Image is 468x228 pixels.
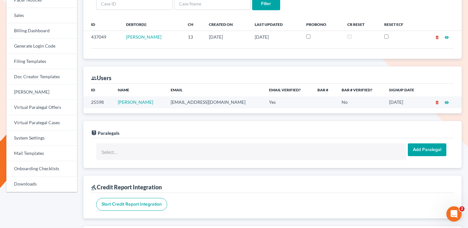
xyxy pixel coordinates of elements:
a: Mail Templates [6,146,77,161]
input: Add Paralegal [408,143,446,156]
td: No [337,96,384,108]
a: System Settings [6,131,77,146]
i: visibility [444,35,449,40]
iframe: Intercom live chat [446,206,462,222]
i: group [91,75,97,81]
i: delete_forever [435,35,439,40]
a: Virtual Paralegal Offers [6,100,77,115]
td: [DATE] [384,96,425,108]
td: [DATE] [204,31,250,43]
a: delete_forever [435,99,439,105]
input: Start Credit Report Integration [96,198,167,211]
span: Paralegals [98,130,119,136]
td: 13 [183,31,204,43]
td: 437049 [83,31,121,43]
th: Debtor(s) [121,18,182,31]
th: Created On [204,18,250,31]
a: [PERSON_NAME] [126,34,161,40]
th: Email [166,84,264,96]
a: visibility [444,34,449,40]
a: [PERSON_NAME] [118,99,153,105]
a: [PERSON_NAME] [6,85,77,100]
a: Doc Creator Templates [6,69,77,85]
a: delete_forever [435,34,439,40]
td: [EMAIL_ADDRESS][DOMAIN_NAME] [166,96,264,108]
td: Yes [264,96,312,108]
div: Users [91,74,111,82]
a: Sales [6,8,77,23]
th: Email Verified? [264,84,312,96]
th: Name [113,84,166,96]
a: Generate Login Code [6,39,77,54]
th: ID [83,84,113,96]
i: live_help [91,130,97,136]
th: CR Reset [342,18,379,31]
span: 2 [459,206,464,211]
th: Reset ECF [379,18,419,31]
a: visibility [444,99,449,105]
i: visibility [444,100,449,105]
a: Downloads [6,177,77,192]
i: delete_forever [435,100,439,105]
td: [DATE] [250,31,301,43]
th: Signup Date [384,84,425,96]
th: ProBono [301,18,342,31]
div: Credit Report Integration [91,183,162,191]
i: gavel [91,185,97,190]
a: Billing Dashboard [6,23,77,39]
th: Ch [183,18,204,31]
th: Last Updated [250,18,301,31]
th: Bar # [312,84,337,96]
a: Filing Templates [6,54,77,69]
a: Virtual Paralegal Cases [6,115,77,131]
td: 25598 [83,96,113,108]
a: Onboarding Checklists [6,161,77,177]
th: ID [83,18,121,31]
th: Bar # Verified? [337,84,384,96]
